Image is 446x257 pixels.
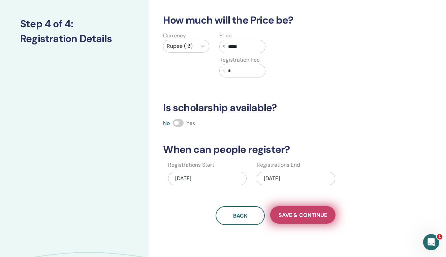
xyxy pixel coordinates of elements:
[168,161,214,169] label: Registrations Start
[222,43,225,50] span: ₹
[216,206,265,225] button: Back
[20,33,128,45] h3: Registration Details
[219,32,232,40] label: Price
[279,212,327,219] span: Save & Continue
[222,67,225,74] span: ₹
[219,56,260,64] label: Registration Fee
[257,172,335,185] div: [DATE]
[163,120,170,127] span: No
[270,206,336,224] button: Save & Continue
[423,234,439,250] iframe: Intercom live chat
[257,161,300,169] label: Registrations End
[163,32,186,40] label: Currency
[233,212,247,219] span: Back
[159,143,392,156] h3: When can people register?
[186,120,195,127] span: Yes
[20,18,128,30] h3: Step 4 of 4 :
[437,234,442,239] span: 1
[159,14,392,26] h3: How much will the Price be?
[168,172,247,185] div: [DATE]
[159,102,392,114] h3: Is scholarship available?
